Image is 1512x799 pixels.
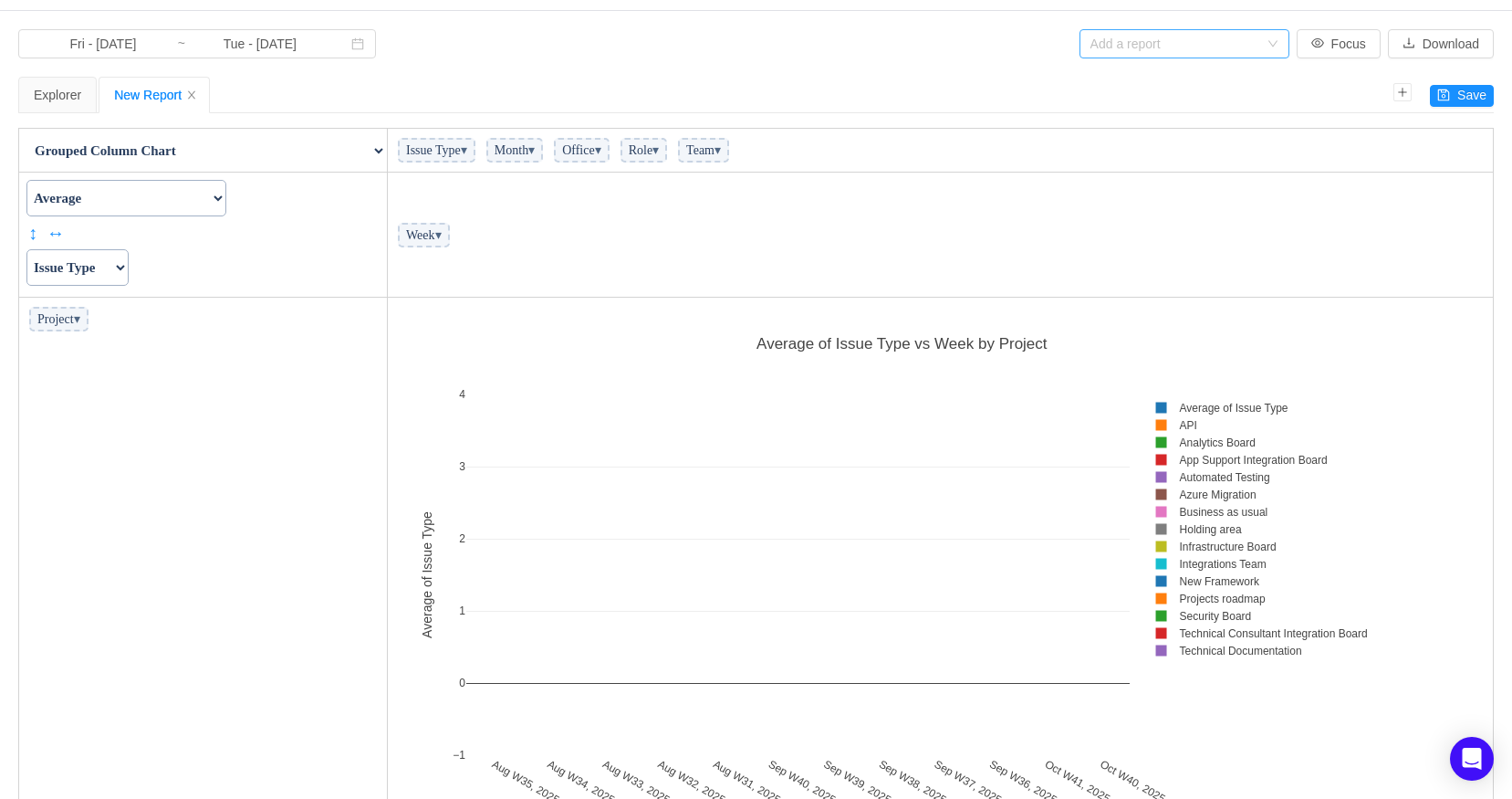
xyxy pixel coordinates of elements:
a: ↔ [47,219,60,247]
span: Month [486,138,543,163]
i: icon: close [184,89,199,102]
button: icon: downloadDownload [1388,29,1494,58]
span: ▾ [74,312,80,326]
button: icon: eyeFocus [1297,29,1381,58]
div: Explorer [34,78,81,112]
span: ▾ [714,143,721,157]
div: Add a report [1090,35,1258,53]
i: icon: down [1267,38,1278,51]
div: New Report [114,78,194,112]
span: ▾ [435,228,442,242]
span: Week [398,223,450,247]
input: Start date [29,34,177,54]
span: ▾ [652,143,659,157]
a: ↕ [28,219,42,247]
span: ▾ [461,143,467,157]
div: Open Intercom Messenger [1450,737,1494,781]
span: Issue Type [398,138,475,163]
span: Team [678,138,729,163]
span: Project [29,307,89,331]
span: ▾ [528,143,535,157]
span: Office [554,138,610,163]
button: icon: saveSave [1430,85,1494,107]
input: End date [186,34,334,54]
i: icon: plus [1393,83,1412,101]
span: Role [620,138,667,163]
span: ▾ [595,143,601,157]
i: icon: calendar [351,37,364,50]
